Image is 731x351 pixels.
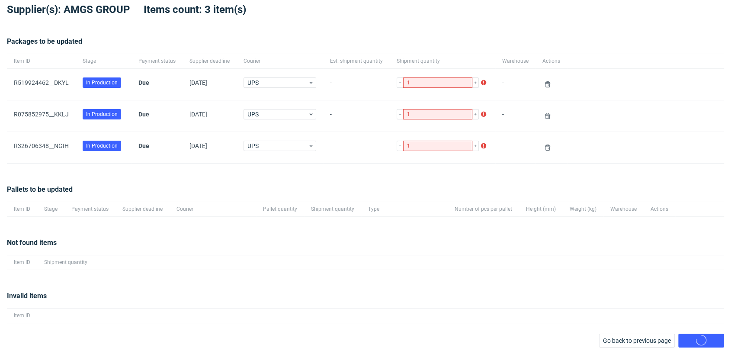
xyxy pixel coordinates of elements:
[570,206,596,213] span: Weight (kg)
[44,206,58,213] span: Stage
[138,111,149,118] span: Due
[455,206,512,213] span: Number of pcs per pallet
[502,58,529,65] span: Warehouse
[14,312,30,319] span: Item ID
[330,58,383,65] span: Est. shipment quantity
[610,206,637,213] span: Warehouse
[14,206,30,213] span: Item ID
[599,334,675,348] button: Go back to previous page
[138,79,149,86] span: Due
[7,3,144,16] span: Supplier(s): AMGS GROUP
[368,206,441,213] span: Type
[189,142,207,149] span: [DATE]
[189,58,230,65] span: Supplier deadline
[14,259,30,266] span: Item ID
[14,79,69,86] a: R519924462__DKYL
[14,142,69,149] a: R326706348__NGIH
[7,238,724,255] div: Not found items
[44,259,87,266] span: Shipment quantity
[138,58,176,65] span: Payment status
[263,206,297,213] span: Pallet quantity
[189,111,207,118] span: [DATE]
[7,291,724,308] div: Invalid items
[86,110,118,118] span: In Production
[502,111,529,121] span: -
[14,58,69,65] span: Item ID
[502,142,529,153] span: -
[176,206,249,213] span: Courier
[330,111,383,121] span: -
[189,79,207,86] span: [DATE]
[311,206,354,213] span: Shipment quantity
[330,79,383,90] span: -
[526,206,556,213] span: Height (mm)
[86,79,118,87] span: In Production
[138,142,149,149] span: Due
[502,79,529,90] span: -
[330,142,383,153] span: -
[7,36,724,54] div: Packages to be updated
[247,78,308,87] span: UPS
[651,206,668,213] span: Actions
[14,111,69,118] a: R075852975__KKLJ
[542,58,560,65] span: Actions
[122,206,163,213] span: Supplier deadline
[247,110,308,119] span: UPS
[244,58,316,65] span: Courier
[7,184,724,202] div: Pallets to be updated
[603,338,671,344] span: Go back to previous page
[71,206,109,213] span: Payment status
[144,3,260,16] span: Items count: 3 item(s)
[86,142,118,150] span: In Production
[397,58,488,65] span: Shipment quantity
[83,58,125,65] span: Stage
[247,142,308,150] span: UPS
